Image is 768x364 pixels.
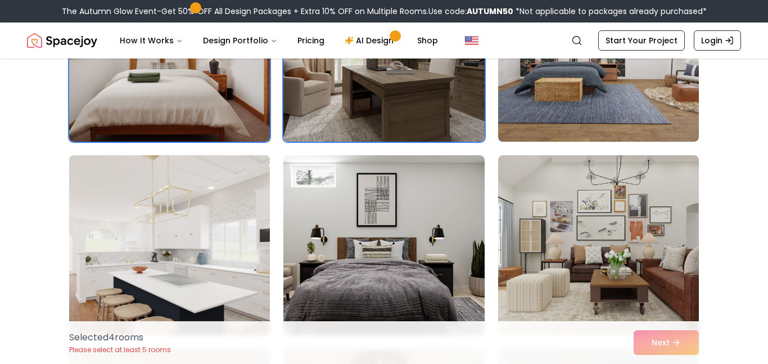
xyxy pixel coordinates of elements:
nav: Main [111,29,447,52]
a: Login [694,30,741,51]
img: United States [465,34,478,47]
button: How It Works [111,29,192,52]
span: *Not applicable to packages already purchased* [513,6,707,17]
a: AI Design [336,29,406,52]
img: Room room-21 [498,155,699,335]
a: Pricing [288,29,333,52]
b: AUTUMN50 [467,6,513,17]
p: Selected 4 room s [69,331,171,344]
a: Start Your Project [598,30,685,51]
a: Spacejoy [27,29,97,52]
img: Spacejoy Logo [27,29,97,52]
nav: Global [27,23,741,59]
img: Room room-19 [64,151,275,340]
button: Design Portfolio [194,29,286,52]
img: Room room-20 [283,155,484,335]
a: Shop [408,29,447,52]
p: Please select at least 5 rooms [69,345,171,354]
div: The Autumn Glow Event-Get 50% OFF All Design Packages + Extra 10% OFF on Multiple Rooms. [62,6,707,17]
span: Use code: [428,6,513,17]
